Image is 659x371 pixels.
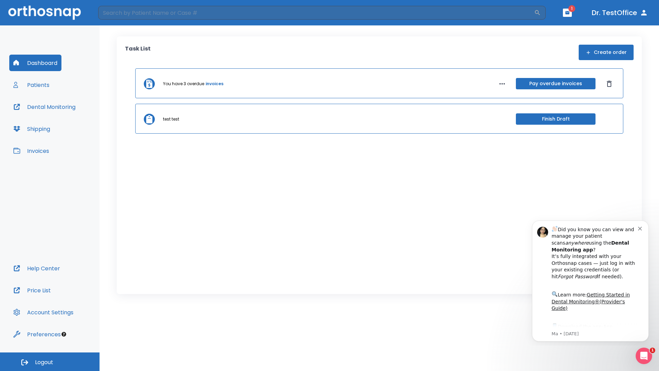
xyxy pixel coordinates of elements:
[9,260,64,277] button: Help Center
[163,116,179,122] p: test test
[516,113,596,125] button: Finish Draft
[516,78,596,89] button: Pay overdue invoices
[568,5,575,12] span: 1
[9,304,78,321] button: Account Settings
[30,116,116,123] p: Message from Ma, sent 5w ago
[206,81,223,87] a: invoices
[636,348,652,364] iframe: Intercom live chat
[9,143,53,159] button: Invoices
[61,331,67,337] div: Tooltip anchor
[604,78,615,89] button: Dismiss
[125,45,151,60] p: Task List
[9,77,54,93] button: Patients
[9,55,61,71] button: Dashboard
[9,282,55,299] button: Price List
[98,6,534,20] input: Search by Patient Name or Case #
[589,7,651,19] button: Dr. TestOffice
[650,348,655,353] span: 1
[9,121,54,137] button: Shipping
[522,214,659,346] iframe: Intercom notifications message
[9,99,80,115] button: Dental Monitoring
[30,108,116,143] div: Download the app: | ​ Let us know if you need help getting started!
[35,359,53,366] span: Logout
[30,110,91,122] a: App Store
[9,326,65,342] button: Preferences
[8,5,81,20] img: Orthosnap
[163,81,204,87] p: You have 3 overdue
[116,11,122,16] button: Dismiss notification
[579,45,634,60] button: Create order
